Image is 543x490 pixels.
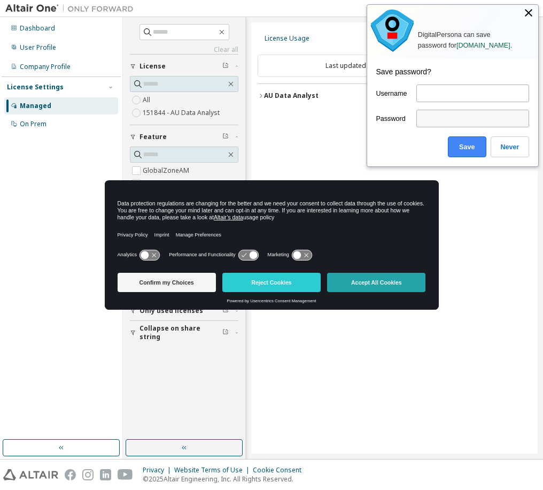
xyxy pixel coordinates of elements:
button: Collapse on share string [130,321,238,344]
img: instagram.svg [82,469,94,480]
div: On Prem [20,120,46,128]
label: GlobalZoneAM [143,164,191,177]
div: AU Data Analyst [264,91,319,100]
img: Altair One [5,3,139,14]
label: HyperWorks [143,177,183,190]
span: Collapse on share string [139,324,222,341]
img: linkedin.svg [100,469,111,480]
div: Cookie Consent [253,466,308,474]
div: User Profile [20,43,56,52]
div: Dashboard [20,24,55,33]
button: Only used licenses [130,299,238,323]
p: © 2025 Altair Engineering, Inc. All Rights Reserved. [143,474,308,484]
img: youtube.svg [118,469,133,480]
div: Last updated at: [DATE] 03:05 PM EDT [258,55,531,77]
span: Clear filter [222,62,229,71]
span: Clear filter [222,328,229,337]
div: Website Terms of Use [174,466,253,474]
div: License Usage [265,34,309,43]
span: License [139,62,166,71]
div: License Settings [7,83,64,91]
span: Clear filter [222,307,229,315]
button: Feature [130,125,238,149]
button: License [130,55,238,78]
button: AU Data AnalystLicense ID: 151844 [258,84,531,108]
span: Clear filter [222,133,229,141]
span: Feature [139,133,167,141]
div: Company Profile [20,63,71,71]
img: facebook.svg [65,469,76,480]
label: 151844 - AU Data Analyst [143,106,222,119]
a: Clear all [130,45,238,54]
div: Managed [20,102,51,110]
img: altair_logo.svg [3,469,58,480]
label: All [143,94,152,106]
span: Only used licenses [139,307,203,315]
div: Privacy [143,466,174,474]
